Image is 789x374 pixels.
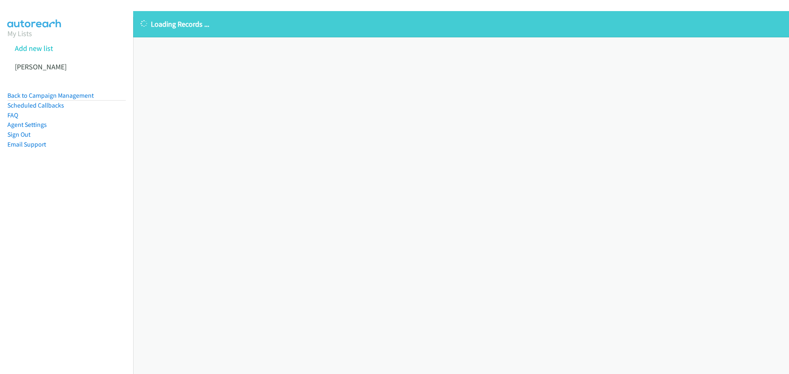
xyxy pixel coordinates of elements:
[15,44,53,53] a: Add new list
[15,62,67,71] a: [PERSON_NAME]
[7,140,46,148] a: Email Support
[7,101,64,109] a: Scheduled Callbacks
[7,29,32,38] a: My Lists
[7,111,18,119] a: FAQ
[7,121,47,128] a: Agent Settings
[141,18,782,30] p: Loading Records ...
[7,131,30,138] a: Sign Out
[7,92,94,99] a: Back to Campaign Management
